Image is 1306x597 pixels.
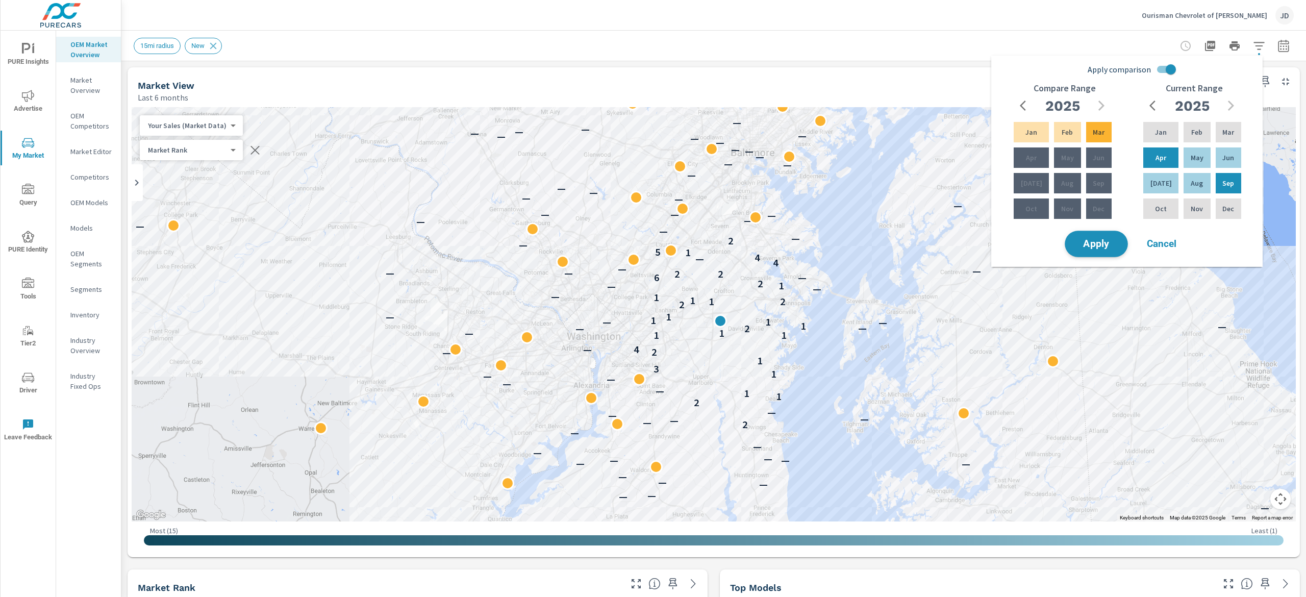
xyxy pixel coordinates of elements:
[781,454,790,466] p: —
[776,390,782,403] p: 1
[1093,153,1104,163] p: Jun
[744,322,750,335] p: 2
[386,311,394,323] p: —
[56,333,121,358] div: Industry Overview
[689,519,698,531] p: —
[1220,576,1237,592] button: Make Fullscreen
[1191,178,1203,188] p: Aug
[791,232,800,244] p: —
[1270,489,1291,509] button: Map camera controls
[651,346,657,358] p: 2
[654,271,660,284] p: 6
[771,368,776,380] p: 1
[758,278,763,290] p: 2
[4,231,53,256] span: PURE Identity
[602,316,611,328] p: —
[1170,515,1225,520] span: Map data ©2025 Google
[138,582,195,593] h5: Market Rank
[185,42,211,49] span: New
[773,257,778,269] p: 4
[1156,153,1166,163] p: Apr
[1065,231,1128,257] button: Apply
[1062,127,1073,137] p: Feb
[70,371,113,391] p: Industry Fixed Ops
[56,368,121,394] div: Industry Fixed Ops
[503,378,511,390] p: —
[1241,578,1253,590] span: Find the biggest opportunities within your model lineup nationwide. [Source: Market registration ...
[1061,153,1074,163] p: May
[56,169,121,185] div: Competitors
[1222,153,1234,163] p: Jun
[1191,204,1203,214] p: Nov
[4,137,53,162] span: My Market
[70,111,113,131] p: OEM Competitors
[728,235,734,247] p: 2
[953,200,962,212] p: —
[648,578,661,590] span: Market Rank shows you how you rank, in terms of sales, to other dealerships in your market. “Mark...
[719,327,724,339] p: 1
[658,476,667,488] p: —
[56,220,121,236] div: Models
[589,186,598,198] p: —
[581,123,590,135] p: —
[780,295,786,308] p: 2
[755,252,760,264] p: 4
[56,37,121,62] div: OEM Market Overview
[744,387,749,400] p: 1
[674,193,683,205] p: —
[679,298,685,311] p: 2
[465,327,473,339] p: —
[70,172,113,182] p: Competitors
[1061,204,1073,214] p: Nov
[522,192,531,204] p: —
[694,396,699,409] p: 2
[690,132,699,144] p: —
[1277,73,1294,90] button: Minimize Widget
[70,223,113,233] p: Models
[136,220,144,232] p: —
[386,267,394,279] p: —
[778,280,784,292] p: 1
[4,371,53,396] span: Driver
[138,80,194,91] h5: Market View
[724,158,733,170] p: —
[1222,204,1234,214] p: Dec
[576,457,585,469] p: —
[860,413,869,425] p: —
[497,130,506,142] p: —
[1025,204,1037,214] p: Oct
[140,145,235,155] div: Your Sales (Market Data)
[1088,63,1151,76] span: Apply comparison
[1224,36,1245,56] button: Print Report
[709,295,714,308] p: 1
[1166,83,1223,93] h6: Current Range
[1218,320,1226,333] p: —
[56,246,121,271] div: OEM Segments
[674,268,680,280] p: 2
[70,197,113,208] p: OEM Models
[70,146,113,157] p: Market Editor
[783,159,792,171] p: —
[1252,515,1293,520] a: Report a map error
[798,130,807,142] p: —
[798,271,807,284] p: —
[655,246,661,258] p: 5
[695,253,704,265] p: —
[687,169,696,181] p: —
[781,329,787,341] p: 1
[670,414,679,427] p: —
[1025,127,1037,137] p: Jan
[654,329,659,341] p: 1
[718,268,723,280] p: 2
[878,316,887,329] p: —
[1142,11,1267,20] p: Ourisman Chevrolet of [PERSON_NAME]
[416,215,425,228] p: —
[744,214,752,227] p: —
[858,322,867,334] p: —
[1277,576,1294,592] a: See more details in report
[1191,127,1202,137] p: Feb
[1021,178,1042,188] p: [DATE]
[70,248,113,269] p: OEM Segments
[1141,239,1182,248] span: Cancel
[1273,36,1294,56] button: Select Date Range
